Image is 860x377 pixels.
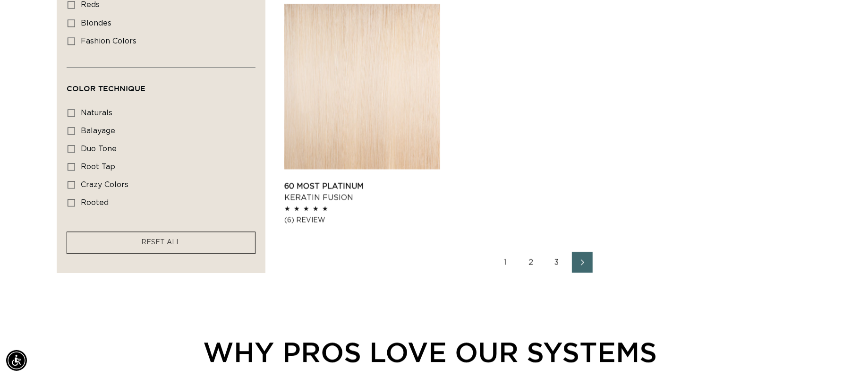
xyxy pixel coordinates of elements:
span: balayage [81,127,115,134]
a: Next page [572,252,593,273]
span: duo tone [81,145,117,152]
span: naturals [81,109,112,116]
div: WHY PROS LOVE OUR SYSTEMS [57,331,803,372]
span: Color Technique [67,84,145,93]
span: rooted [81,199,109,206]
span: root tap [81,163,115,171]
iframe: Chat Widget [813,332,860,377]
div: Accessibility Menu [6,350,27,371]
a: 60 Most Platinum Keratin Fusion [284,180,440,203]
a: Page 2 [521,252,542,273]
a: Page 1 [495,252,516,273]
span: blondes [81,19,111,26]
summary: Color Technique (0 selected) [67,68,255,102]
a: RESET ALL [142,236,181,248]
a: Page 3 [546,252,567,273]
span: RESET ALL [142,239,181,245]
span: crazy colors [81,181,128,188]
span: reds [81,1,100,9]
span: fashion colors [81,37,136,44]
nav: Pagination [284,252,803,273]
